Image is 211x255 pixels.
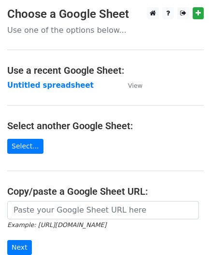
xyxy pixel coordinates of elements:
small: View [128,82,142,89]
h4: Use a recent Google Sheet: [7,65,204,76]
a: Untitled spreadsheet [7,81,94,90]
input: Next [7,240,32,255]
h3: Choose a Google Sheet [7,7,204,21]
a: Select... [7,139,43,154]
input: Paste your Google Sheet URL here [7,201,199,219]
h4: Select another Google Sheet: [7,120,204,132]
small: Example: [URL][DOMAIN_NAME] [7,221,106,228]
h4: Copy/paste a Google Sheet URL: [7,186,204,197]
a: View [118,81,142,90]
p: Use one of the options below... [7,25,204,35]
